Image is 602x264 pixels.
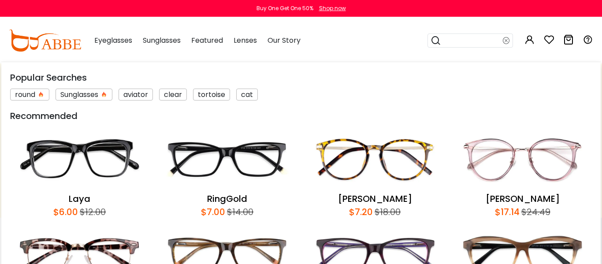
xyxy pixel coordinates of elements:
span: Featured [191,35,223,45]
span: Sunglasses [143,35,181,45]
a: [PERSON_NAME] [486,193,560,205]
img: Callie [305,127,444,192]
a: [PERSON_NAME] [338,193,412,205]
div: Popular Searches [10,71,592,84]
div: $7.00 [201,205,225,219]
div: $17.14 [495,205,520,219]
img: RingGold [158,127,297,192]
span: Eyeglasses [94,35,132,45]
div: $14.00 [225,205,253,219]
div: Shop now [319,4,346,12]
a: Shop now [315,4,346,12]
div: $7.20 [349,205,373,219]
div: clear [159,89,187,100]
div: $6.00 [53,205,78,219]
img: Naomi [453,127,592,192]
div: Recommended [10,109,592,123]
a: Laya [69,193,90,205]
div: Buy One Get One 50% [256,4,313,12]
div: $24.49 [520,205,550,219]
img: Laya [10,127,149,192]
div: cat [236,89,258,100]
div: $12.00 [78,205,106,219]
div: round [10,89,49,100]
span: Lenses [234,35,257,45]
div: Sunglasses [56,89,112,100]
div: aviator [119,89,153,100]
div: tortoise [193,89,230,100]
span: Our Story [268,35,301,45]
img: abbeglasses.com [9,30,81,52]
a: RingGold [207,193,247,205]
div: $18.00 [373,205,401,219]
